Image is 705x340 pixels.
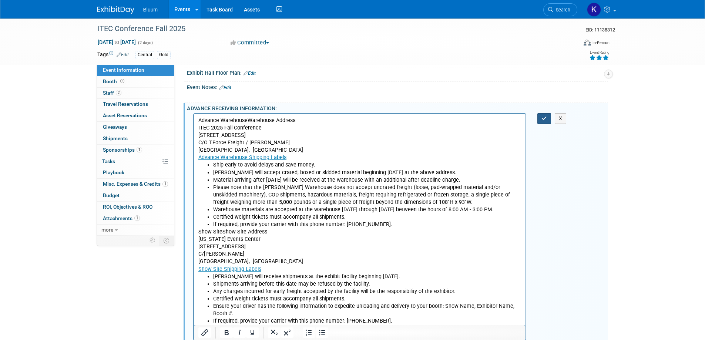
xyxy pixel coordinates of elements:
span: more [101,227,113,233]
div: ADVANCE RECEIVING INFORMATION: [187,103,608,112]
button: Underline [246,327,259,338]
a: Edit [117,52,129,57]
span: Budget [103,192,120,198]
button: Bold [220,327,233,338]
a: Budget [97,190,174,201]
a: Event Information [97,65,174,76]
a: Playbook [97,167,174,178]
span: Giveaways [103,124,127,130]
span: Search [553,7,570,13]
span: Shipments [103,135,128,141]
span: Asset Reservations [103,112,147,118]
span: 2 [116,90,121,95]
a: Attachments1 [97,213,174,224]
span: Sponsorships [103,147,142,153]
span: Tasks [102,158,115,164]
span: Event ID: 11138312 [585,27,615,33]
button: Insert/edit link [198,327,211,338]
div: Event Format [534,38,610,50]
div: Event Notes: [187,82,608,91]
td: Tags [97,51,129,59]
a: Staff2 [97,88,174,99]
td: Toggle Event Tabs [159,236,174,245]
span: Booth [103,78,126,84]
span: Bluum [143,7,158,13]
span: Staff [103,90,121,96]
span: 1 [137,147,142,152]
span: [DATE] [DATE] [97,39,136,46]
span: Attachments [103,215,140,221]
div: In-Person [592,40,610,46]
button: X [555,113,567,124]
div: Exhibit Hall Floor Plan: [187,67,608,77]
button: Subscript [268,327,281,338]
span: 1 [162,181,168,187]
td: Personalize Event Tab Strip [146,236,159,245]
span: Booth not reserved yet [119,78,126,84]
span: Travel Reservations [103,101,148,107]
button: Superscript [281,327,293,338]
img: ExhibitDay [97,6,134,14]
a: Travel Reservations [97,99,174,110]
div: Gold [157,51,171,59]
div: Event Rating [589,51,609,54]
a: Edit [219,85,231,90]
a: Search [543,3,577,16]
a: Asset Reservations [97,110,174,121]
div: ITEC Conference Fall 2025 [95,22,566,36]
span: Event Information [103,67,144,73]
a: Edit [244,71,256,76]
span: Playbook [103,169,124,175]
iframe: Rich Text Area [194,114,526,325]
button: Bullet list [316,327,328,338]
button: Italic [233,327,246,338]
a: Giveaways [97,122,174,133]
a: more [97,225,174,236]
a: Shipments [97,133,174,144]
button: Committed [228,39,272,47]
a: Sponsorships1 [97,145,174,156]
span: ROI, Objectives & ROO [103,204,152,210]
span: 1 [134,215,140,221]
span: (2 days) [137,40,153,45]
img: Kellie Noller [587,3,601,17]
span: to [113,39,120,45]
button: Numbered list [303,327,315,338]
a: Tasks [97,156,174,167]
a: Booth [97,76,174,87]
a: Misc. Expenses & Credits1 [97,179,174,190]
img: Format-Inperson.png [584,40,591,46]
span: Misc. Expenses & Credits [103,181,168,187]
div: Central [135,51,154,59]
a: ROI, Objectives & ROO [97,202,174,213]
